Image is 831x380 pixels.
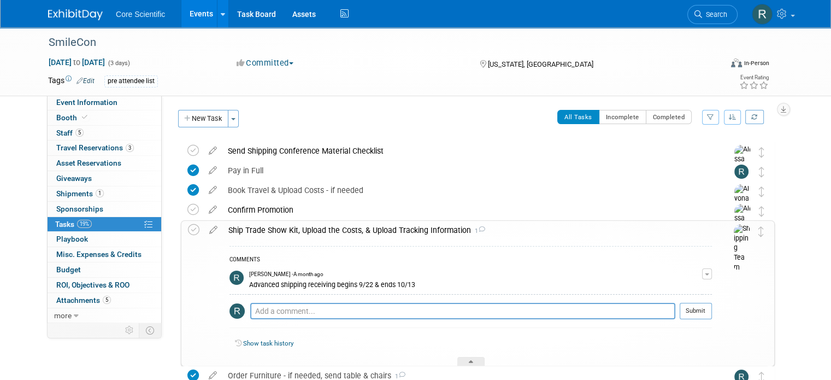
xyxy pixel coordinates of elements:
span: Core Scientific [116,10,165,19]
img: Alissa Schlosser [734,145,751,184]
a: ROI, Objectives & ROO [48,278,161,293]
i: Move task [759,167,764,177]
a: Budget [48,262,161,277]
span: more [54,311,72,320]
span: Giveaways [56,174,92,183]
span: ROI, Objectives & ROO [56,280,129,289]
div: COMMENTS [229,255,712,266]
img: Alyona Yurchenko [734,184,751,232]
span: Event Information [56,98,117,107]
div: pre attendee list [104,75,158,87]
span: 5 [75,128,84,137]
a: Show task history [243,340,293,347]
a: Booth [48,110,161,125]
span: Playbook [56,235,88,243]
img: Rachel Wolff [734,165,749,179]
a: Edit [76,77,95,85]
a: Travel Reservations3 [48,141,161,155]
span: Sponsorships [56,204,103,213]
a: edit [203,146,222,156]
a: Event Information [48,95,161,110]
div: SmileCon [45,33,708,52]
span: Search [702,10,727,19]
span: 1 [391,373,405,380]
button: Committed [233,57,298,69]
i: Move task [759,186,764,197]
a: Search [687,5,738,24]
span: (3 days) [107,60,130,67]
img: Rachel Wolff [229,271,244,285]
img: Alissa Schlosser [734,204,751,243]
span: [US_STATE], [GEOGRAPHIC_DATA] [488,60,593,68]
span: Staff [56,128,84,137]
td: Toggle Event Tabs [139,323,162,337]
a: edit [204,225,223,235]
a: more [48,308,161,323]
div: Event Format [663,57,769,73]
span: Travel Reservations [56,143,134,152]
span: Tasks [55,220,92,229]
button: New Task [178,110,228,127]
span: 1 [96,189,104,197]
a: Giveaways [48,171,161,186]
div: Book Travel & Upload Costs - if needed [222,181,712,200]
a: Attachments5 [48,293,161,308]
img: Shipping Team [734,224,750,272]
a: edit [203,185,222,195]
a: edit [203,205,222,215]
i: Move task [759,206,764,217]
i: Move task [758,226,764,237]
div: In-Person [744,59,769,67]
span: Attachments [56,296,111,305]
img: Format-Inperson.png [731,59,742,67]
a: Shipments1 [48,186,161,201]
div: Event Rating [739,75,769,80]
div: Ship Trade Show Kit, Upload the Costs, & Upload Tracking Information [223,221,712,239]
span: Asset Reservations [56,159,121,167]
a: Staff5 [48,126,161,141]
a: Sponsorships [48,202,161,217]
span: Budget [56,265,81,274]
span: Booth [56,113,90,122]
span: 3 [126,144,134,152]
div: Confirm Promotion [222,201,712,219]
i: Booth reservation complete [82,114,87,120]
span: to [72,58,82,67]
button: All Tasks [557,110,599,124]
i: Move task [759,147,764,157]
span: 1 [471,227,485,235]
span: 19% [77,220,92,228]
span: 5 [103,296,111,304]
a: Tasks19% [48,217,161,232]
span: [DATE] [DATE] [48,57,105,67]
div: Advanced shipping receiving begins 9/22 & ends 10/13 [249,279,702,289]
button: Incomplete [599,110,646,124]
div: Pay in Full [222,161,712,180]
td: Tags [48,75,95,87]
a: Misc. Expenses & Credits [48,247,161,262]
a: Playbook [48,232,161,247]
a: Refresh [745,110,764,124]
span: Shipments [56,189,104,198]
img: Rachel Wolff [752,4,773,25]
img: Rachel Wolff [229,303,245,319]
a: Asset Reservations [48,156,161,171]
span: Misc. Expenses & Credits [56,250,142,259]
button: Completed [646,110,692,124]
span: [PERSON_NAME] - A month ago [249,271,323,278]
div: Send Shipping Conference Material Checklist [222,142,712,160]
button: Submit [680,303,712,319]
img: ExhibitDay [48,9,103,20]
td: Personalize Event Tab Strip [120,323,139,337]
a: edit [203,166,222,176]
